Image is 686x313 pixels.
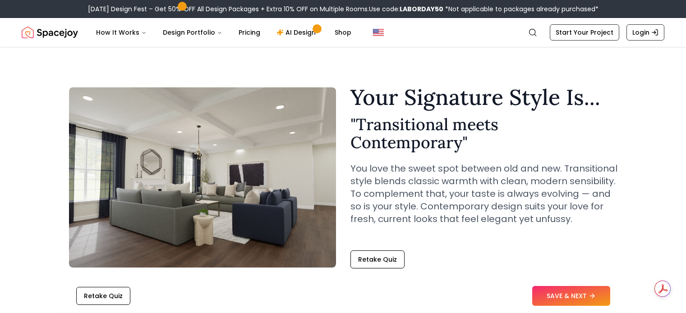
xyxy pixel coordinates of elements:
[400,5,443,14] b: LABORDAY50
[373,27,384,38] img: United States
[327,23,359,41] a: Shop
[22,18,664,47] nav: Global
[89,23,154,41] button: How It Works
[443,5,599,14] span: *Not applicable to packages already purchased*
[269,23,326,41] a: AI Design
[22,23,78,41] a: Spacejoy
[369,5,443,14] span: Use code:
[22,23,78,41] img: Spacejoy Logo
[532,286,610,306] button: SAVE & NEXT
[350,250,405,268] button: Retake Quiz
[350,115,617,151] h2: " Transitional meets Contemporary "
[350,162,617,225] p: You love the sweet spot between old and new. Transitional style blends classic warmth with clean,...
[89,23,359,41] nav: Main
[231,23,267,41] a: Pricing
[550,24,619,41] a: Start Your Project
[350,86,617,108] h1: Your Signature Style Is...
[88,5,599,14] div: [DATE] Design Fest – Get 50% OFF All Design Packages + Extra 10% OFF on Multiple Rooms.
[156,23,230,41] button: Design Portfolio
[76,287,130,305] button: Retake Quiz
[69,87,336,268] img: Transitional meets Contemporary Style Example
[626,24,664,41] a: Login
